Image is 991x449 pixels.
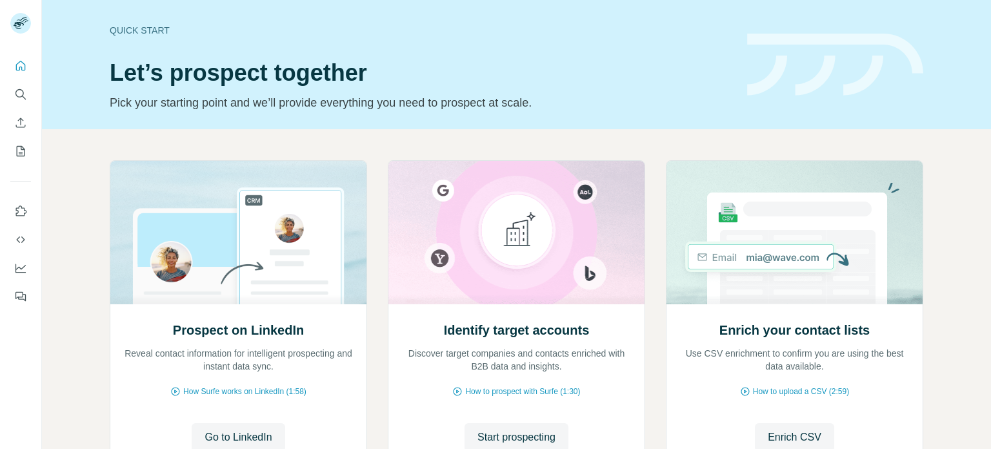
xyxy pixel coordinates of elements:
[753,386,849,397] span: How to upload a CSV (2:59)
[10,140,31,163] button: My lists
[10,111,31,134] button: Enrich CSV
[444,321,590,339] h2: Identify target accounts
[10,228,31,251] button: Use Surfe API
[110,24,732,37] div: Quick start
[10,285,31,308] button: Feedback
[10,200,31,223] button: Use Surfe on LinkedIn
[10,256,31,280] button: Dashboard
[666,161,923,304] img: Enrich your contact lists
[679,347,910,373] p: Use CSV enrichment to confirm you are using the best data available.
[465,386,580,397] span: How to prospect with Surfe (1:30)
[477,430,556,445] span: Start prospecting
[173,321,304,339] h2: Prospect on LinkedIn
[205,430,272,445] span: Go to LinkedIn
[768,430,821,445] span: Enrich CSV
[110,94,732,112] p: Pick your starting point and we’ll provide everything you need to prospect at scale.
[10,54,31,78] button: Quick start
[110,60,732,86] h1: Let’s prospect together
[401,347,632,373] p: Discover target companies and contacts enriched with B2B data and insights.
[747,34,923,96] img: banner
[183,386,306,397] span: How Surfe works on LinkedIn (1:58)
[719,321,870,339] h2: Enrich your contact lists
[388,161,645,304] img: Identify target accounts
[10,83,31,106] button: Search
[110,161,367,304] img: Prospect on LinkedIn
[123,347,354,373] p: Reveal contact information for intelligent prospecting and instant data sync.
